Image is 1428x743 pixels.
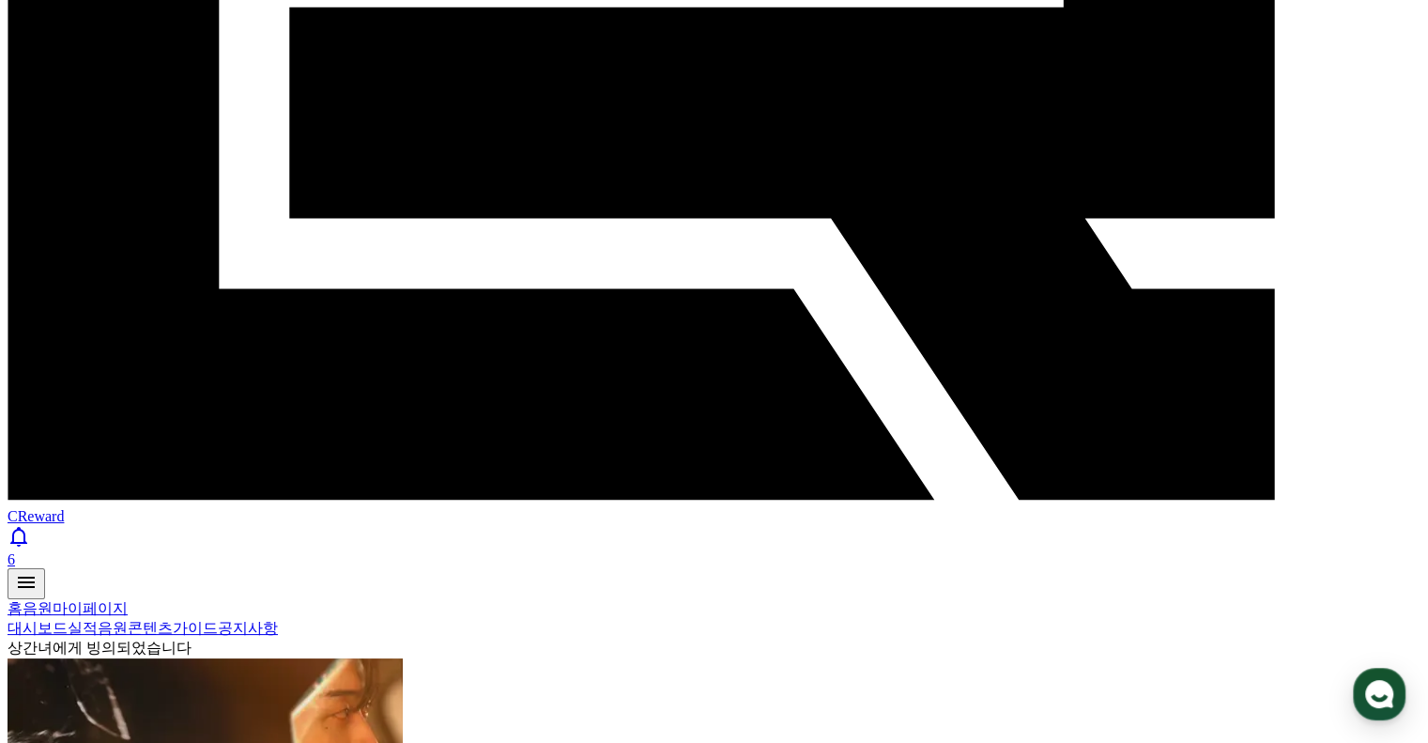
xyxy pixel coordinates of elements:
[173,620,218,636] a: 가이드
[8,508,64,524] span: CReward
[59,615,70,630] span: 홈
[6,587,124,634] a: 홈
[8,620,68,636] a: 대시보드
[124,587,242,634] a: 대화
[8,491,1420,524] a: CReward
[8,600,23,616] a: 홈
[218,620,278,636] a: 공지사항
[68,620,98,636] a: 실적
[8,525,1420,568] a: 6
[8,639,1420,658] div: 상간녀에게 빙의되었습니다
[128,620,173,636] a: 콘텐츠
[8,551,1420,568] div: 6
[23,600,53,616] a: 음원
[242,587,361,634] a: 설정
[290,615,313,630] span: 설정
[53,600,128,616] a: 마이페이지
[98,620,128,636] a: 음원
[172,616,194,631] span: 대화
